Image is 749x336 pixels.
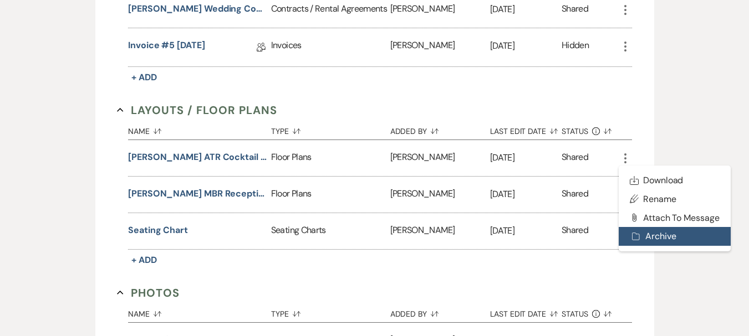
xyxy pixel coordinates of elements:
[562,2,588,17] div: Shared
[562,187,588,202] div: Shared
[390,28,490,66] div: [PERSON_NAME]
[562,224,588,239] div: Shared
[131,71,157,83] span: + Add
[128,118,271,139] button: Name
[562,127,588,135] span: Status
[490,39,562,53] p: [DATE]
[128,301,271,322] button: Name
[117,285,180,301] button: Photos
[128,224,188,237] button: Seating Chart
[619,189,731,208] button: Rename
[390,213,490,249] div: [PERSON_NAME]
[271,118,390,139] button: Type
[128,252,160,268] button: + Add
[490,151,562,165] p: [DATE]
[490,118,562,139] button: Last Edit Date
[562,118,619,139] button: Status
[271,140,390,176] div: Floor Plans
[128,187,267,200] button: [PERSON_NAME] MBR Reception [DATE]
[128,2,267,15] button: [PERSON_NAME] Wedding Contract 2nd Addendum [DATE] - Countersigned
[271,28,390,66] div: Invoices
[271,177,390,213] div: Floor Plans
[271,213,390,249] div: Seating Charts
[390,118,490,139] button: Added By
[490,187,562,201] p: [DATE]
[131,254,157,266] span: + Add
[562,301,619,322] button: Status
[117,102,277,118] button: Layouts / Floor Plans
[619,171,731,190] a: Download
[562,310,588,318] span: Status
[128,151,267,164] button: [PERSON_NAME] ATR Cocktail Hour [DATE]
[490,224,562,238] p: [DATE]
[619,227,731,246] button: Archive
[128,39,205,56] a: Invoice #5 [DATE]
[271,301,390,322] button: Type
[619,208,731,227] button: Attach to Message
[562,39,589,56] div: Hidden
[562,151,588,166] div: Shared
[490,2,562,17] p: [DATE]
[390,177,490,213] div: [PERSON_NAME]
[390,140,490,176] div: [PERSON_NAME]
[490,301,562,322] button: Last Edit Date
[390,301,490,322] button: Added By
[128,70,160,85] button: + Add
